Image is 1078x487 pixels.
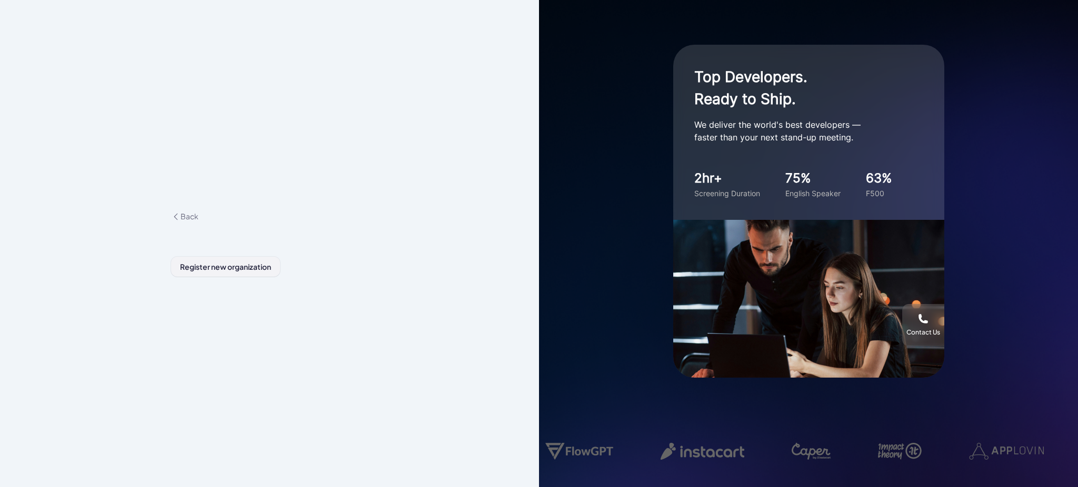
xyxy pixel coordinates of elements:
[180,262,271,271] span: Register new organization
[902,304,944,346] button: Contact Us
[171,257,280,277] button: Register new organization
[785,169,841,188] div: 75%
[694,66,905,110] h1: Top Developers. Ready to Ship.
[694,188,760,199] div: Screening Duration
[866,169,892,188] div: 63%
[906,328,940,337] div: Contact Us
[694,118,905,144] p: We deliver the world's best developers — faster than your next stand-up meeting.
[171,211,198,221] span: Back
[866,188,892,199] div: F500
[694,169,760,188] div: 2hr+
[785,188,841,199] div: English Speaker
